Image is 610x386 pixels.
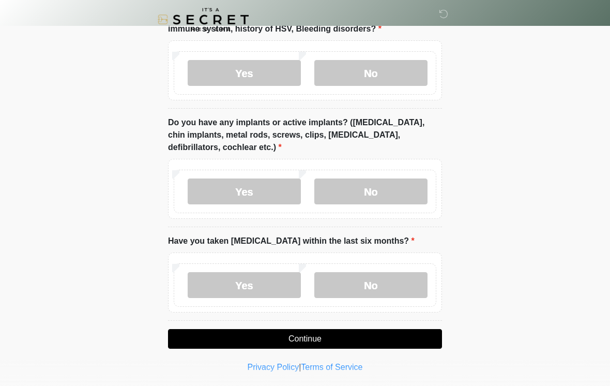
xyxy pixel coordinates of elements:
[168,235,415,247] label: Have you taken [MEDICAL_DATA] within the last six months?
[314,60,428,86] label: No
[168,116,442,154] label: Do you have any implants or active implants? ([MEDICAL_DATA], chin implants, metal rods, screws, ...
[301,363,362,372] a: Terms of Service
[248,363,299,372] a: Privacy Policy
[168,329,442,349] button: Continue
[188,179,301,204] label: Yes
[188,60,301,86] label: Yes
[299,363,301,372] a: |
[314,179,428,204] label: No
[158,8,249,31] img: It's A Secret Med Spa Logo
[314,272,428,298] label: No
[188,272,301,298] label: Yes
